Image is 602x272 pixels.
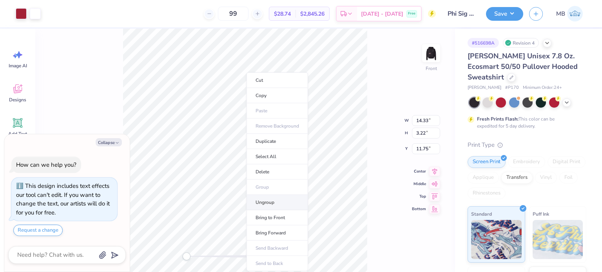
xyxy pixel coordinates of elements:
span: Designs [9,97,26,103]
input: Untitled Design [442,6,480,22]
div: Foil [559,172,578,184]
button: Request a change [13,225,63,236]
div: Applique [468,172,499,184]
span: Middle [412,181,426,187]
div: This color can be expedited for 5 day delivery. [477,115,573,130]
span: [DATE] - [DATE] [361,10,403,18]
img: Standard [471,220,522,259]
li: Select All [247,149,308,164]
div: Front [426,65,437,72]
span: $28.74 [274,10,291,18]
span: Standard [471,210,492,218]
span: Bottom [412,206,426,212]
div: Revision 4 [503,38,539,48]
span: Free [408,11,415,16]
li: Copy [247,88,308,103]
span: [PERSON_NAME] Unisex 7.8 Oz. Ecosmart 50/50 Pullover Hooded Sweatshirt [468,51,578,82]
li: Duplicate [247,134,308,149]
li: Bring to Front [247,210,308,225]
div: Print Type [468,141,586,150]
span: Add Text [8,131,27,137]
div: How can we help you? [16,161,76,169]
li: Delete [247,164,308,180]
div: Screen Print [468,156,506,168]
div: # 516698A [468,38,499,48]
span: Center [412,168,426,175]
button: Collapse [96,138,122,146]
a: MB [553,6,586,22]
span: Puff Ink [533,210,549,218]
input: – – [218,7,248,21]
span: Image AI [9,63,27,69]
li: Ungroup [247,195,308,210]
span: Top [412,193,426,200]
span: Minimum Order: 24 + [523,85,562,91]
strong: Fresh Prints Flash: [477,116,519,122]
div: Embroidery [508,156,545,168]
img: Front [423,45,439,61]
div: Rhinestones [468,187,506,199]
div: Digital Print [548,156,586,168]
img: Puff Ink [533,220,583,259]
div: This design includes text effects our tool can't edit. If you want to change the text, our artist... [16,182,110,216]
span: MB [556,9,565,18]
div: Transfers [501,172,533,184]
img: Marianne Bagtang [567,6,583,22]
li: Bring Forward [247,225,308,241]
div: Vinyl [535,172,557,184]
span: # P170 [505,85,519,91]
button: Save [486,7,523,21]
li: Cut [247,72,308,88]
span: [PERSON_NAME] [468,85,501,91]
div: Accessibility label [183,252,190,260]
span: $2,845.26 [300,10,325,18]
